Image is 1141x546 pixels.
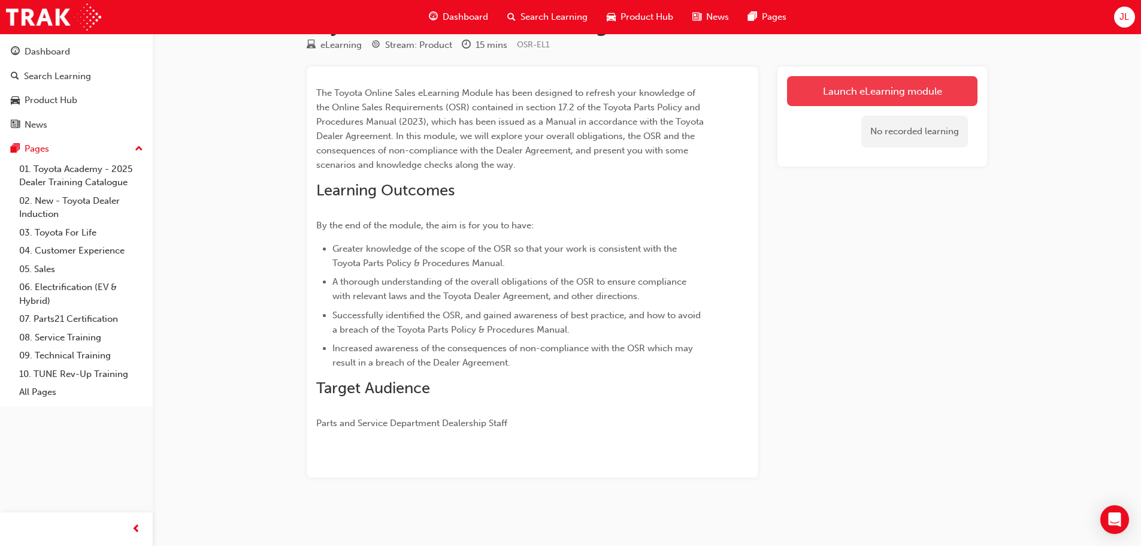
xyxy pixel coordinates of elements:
div: Product Hub [25,93,77,107]
button: JL [1114,7,1135,28]
a: Launch eLearning module [787,76,977,106]
a: 08. Service Training [14,328,148,347]
div: Pages [25,142,49,156]
span: search-icon [11,71,19,82]
div: Type [307,38,362,53]
img: Trak [6,4,101,31]
div: Stream [371,38,452,53]
span: pages-icon [748,10,757,25]
div: No recorded learning [861,116,968,147]
span: Product Hub [621,10,673,24]
a: 04. Customer Experience [14,242,148,260]
a: 09. Technical Training [14,346,148,365]
a: 03. Toyota For Life [14,224,148,242]
a: 06. Electrification (EV & Hybrid) [14,278,148,310]
span: The Toyota Online Sales eLearning Module has been designed to refresh your knowledge of the Onlin... [316,88,706,170]
span: Target Audience [316,379,430,397]
button: DashboardSearch LearningProduct HubNews [5,38,148,138]
span: Parts and Service Department Dealership Staff [316,418,507,429]
span: car-icon [11,95,20,106]
span: pages-icon [11,144,20,155]
span: A thorough understanding of the overall obligations of the OSR to ensure compliance with relevant... [332,276,689,301]
span: Search Learning [520,10,588,24]
a: 02. New - Toyota Dealer Induction [14,192,148,224]
span: car-icon [607,10,616,25]
a: 05. Sales [14,260,148,279]
a: All Pages [14,383,148,402]
a: 07. Parts21 Certification [14,310,148,328]
span: Learning Outcomes [316,181,455,200]
span: search-icon [507,10,516,25]
a: news-iconNews [683,5,739,29]
span: Pages [762,10,786,24]
div: Open Intercom Messenger [1100,505,1129,534]
span: Greater knowledge of the scope of the OSR so that your work is consistent with the Toyota Parts P... [332,243,679,269]
a: Search Learning [5,65,148,88]
a: Dashboard [5,41,148,63]
button: Pages [5,138,148,160]
div: eLearning [320,38,362,52]
span: guage-icon [429,10,438,25]
a: 10. TUNE Rev-Up Training [14,365,148,384]
span: learningResourceType_ELEARNING-icon [307,40,316,51]
div: Stream: Product [385,38,452,52]
div: News [25,118,47,132]
div: Duration [462,38,507,53]
span: prev-icon [132,522,141,537]
div: Dashboard [25,45,70,59]
span: news-icon [692,10,701,25]
span: Dashboard [443,10,488,24]
span: news-icon [11,120,20,131]
a: search-iconSearch Learning [498,5,597,29]
span: up-icon [135,141,143,157]
span: Successfully identified the OSR, and gained awareness of best practice, and how to avoid a breach... [332,310,703,335]
a: pages-iconPages [739,5,796,29]
span: News [706,10,729,24]
a: News [5,114,148,136]
a: Product Hub [5,89,148,111]
span: JL [1119,10,1129,24]
span: guage-icon [11,47,20,58]
span: target-icon [371,40,380,51]
a: guage-iconDashboard [419,5,498,29]
a: 01. Toyota Academy - 2025 Dealer Training Catalogue [14,160,148,192]
span: By the end of the module, the aim is for you to have: [316,220,534,231]
div: 15 mins [476,38,507,52]
div: Search Learning [24,70,91,83]
span: Increased awareness of the consequences of non-compliance with the OSR which may result in a brea... [332,343,695,368]
span: Learning resource code [517,40,550,50]
span: clock-icon [462,40,471,51]
a: car-iconProduct Hub [597,5,683,29]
